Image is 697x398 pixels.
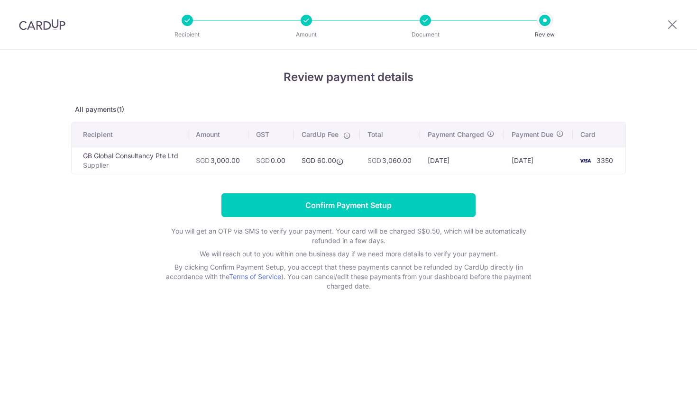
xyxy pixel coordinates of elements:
[248,122,294,147] th: GST
[271,30,341,39] p: Amount
[573,122,625,147] th: Card
[512,130,553,139] span: Payment Due
[390,30,460,39] p: Document
[420,147,504,174] td: [DATE]
[360,122,421,147] th: Total
[196,156,210,164] span: SGD
[159,262,538,291] p: By clicking Confirm Payment Setup, you accept that these payments cannot be refunded by CardUp di...
[360,147,421,174] td: 3,060.00
[229,272,281,280] a: Terms of Service
[19,19,65,30] img: CardUp
[256,156,270,164] span: SGD
[188,122,249,147] th: Amount
[71,105,626,114] p: All payments(1)
[302,130,339,139] span: CardUp Fee
[504,147,573,174] td: [DATE]
[71,69,626,86] h4: Review payment details
[188,147,249,174] td: 3,000.00
[72,147,188,174] td: GB Global Consultancy Pte Ltd
[248,147,294,174] td: 0.00
[576,155,595,166] img: <span class="translation_missing" title="translation missing: en.account_steps.new_confirm_form.b...
[294,147,360,174] td: SGD 60.00
[367,156,381,164] span: SGD
[159,226,538,245] p: You will get an OTP via SMS to verify your payment. Your card will be charged S$0.50, which will ...
[596,156,613,164] span: 3350
[152,30,222,39] p: Recipient
[428,130,484,139] span: Payment Charged
[221,193,476,217] input: Confirm Payment Setup
[83,161,181,170] p: Supplier
[510,30,580,39] p: Review
[159,249,538,259] p: We will reach out to you within one business day if we need more details to verify your payment.
[72,122,188,147] th: Recipient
